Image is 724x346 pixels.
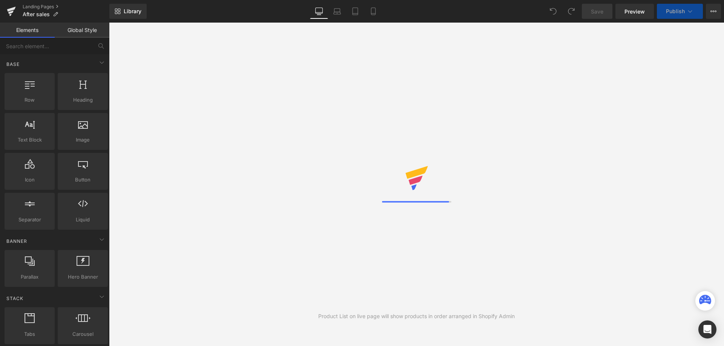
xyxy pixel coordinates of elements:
span: Text Block [7,136,52,144]
span: Library [124,8,141,15]
div: Product List on live page will show products in order arranged in Shopify Admin [318,312,515,320]
a: Desktop [310,4,328,19]
span: After sales [23,11,50,17]
span: Row [7,96,52,104]
span: Preview [624,8,645,15]
span: Button [60,176,106,184]
a: Laptop [328,4,346,19]
a: Mobile [364,4,382,19]
button: Undo [546,4,561,19]
span: Separator [7,216,52,224]
span: Save [591,8,603,15]
button: Redo [564,4,579,19]
a: Global Style [55,23,109,38]
span: Banner [6,238,28,245]
span: Base [6,61,20,68]
span: Parallax [7,273,52,281]
a: Tablet [346,4,364,19]
span: Publish [666,8,685,14]
a: Preview [615,4,654,19]
button: More [706,4,721,19]
div: Open Intercom Messenger [698,320,716,338]
span: Image [60,136,106,144]
span: Carousel [60,330,106,338]
a: New Library [109,4,147,19]
span: Heading [60,96,106,104]
span: Liquid [60,216,106,224]
a: Landing Pages [23,4,109,10]
span: Hero Banner [60,273,106,281]
span: Stack [6,295,24,302]
span: Icon [7,176,52,184]
span: Tabs [7,330,52,338]
button: Publish [657,4,703,19]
